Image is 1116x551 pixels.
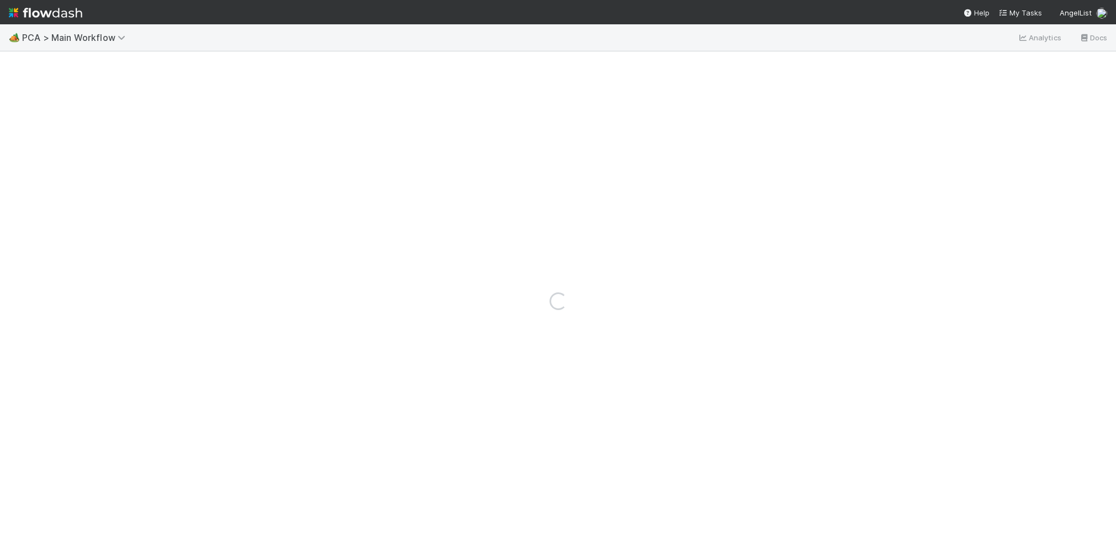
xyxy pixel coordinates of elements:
span: My Tasks [998,8,1042,17]
span: 🏕️ [9,33,20,42]
a: Analytics [1018,31,1061,44]
div: Help [963,7,990,18]
img: avatar_6177bb6d-328c-44fd-b6eb-4ffceaabafa4.png [1096,8,1107,19]
span: AngelList [1060,8,1092,17]
span: PCA > Main Workflow [22,32,131,43]
img: logo-inverted-e16ddd16eac7371096b0.svg [9,3,82,22]
a: My Tasks [998,7,1042,18]
a: Docs [1079,31,1107,44]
